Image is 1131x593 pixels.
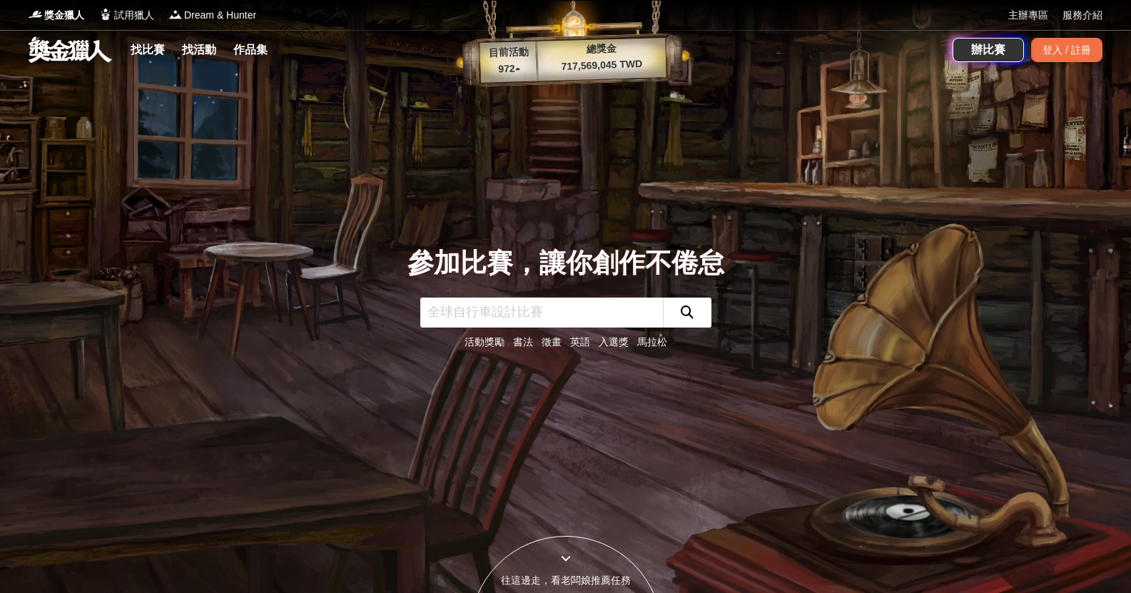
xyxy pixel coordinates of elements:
div: 往這邊走，看老闆娘推薦任務 [470,573,661,588]
a: 馬拉松 [637,336,667,348]
div: 登入 / 註冊 [1031,38,1102,62]
input: 全球自行車設計比賽 [420,298,663,328]
a: LogoDream & Hunter [168,8,256,23]
img: Logo [29,7,43,21]
p: 總獎金 [537,39,666,59]
a: 找比賽 [125,40,171,60]
img: Logo [98,7,113,21]
a: Logo獎金獵人 [29,8,84,23]
div: 參加比賽，讓你創作不倦怠 [407,243,724,283]
span: Dream & Hunter [184,8,256,23]
a: 辦比賽 [953,38,1024,62]
span: 試用獵人 [114,8,154,23]
p: 717,569,045 TWD [537,56,666,75]
a: Logo試用獵人 [98,8,154,23]
a: 活動獎勵 [465,336,504,348]
img: Logo [168,7,183,21]
a: 徵畫 [542,336,562,348]
a: 書法 [513,336,533,348]
a: 服務介紹 [1062,8,1102,23]
a: 英語 [570,336,590,348]
a: 入選獎 [599,336,629,348]
a: 找活動 [176,40,222,60]
span: 獎金獵人 [44,8,84,23]
a: 主辦專區 [1008,8,1048,23]
a: 作品集 [228,40,273,60]
p: 目前活動 [480,44,537,61]
p: 972 ▴ [480,61,538,78]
